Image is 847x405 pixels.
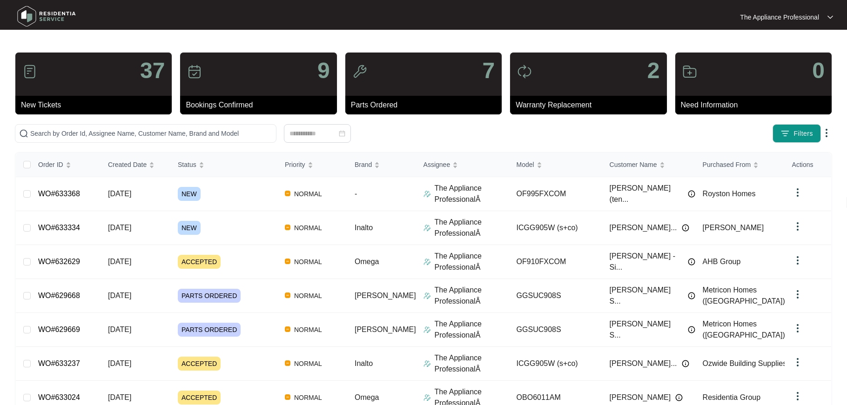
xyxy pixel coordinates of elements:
td: OF910FXCOM [509,245,602,279]
a: WO#633237 [38,359,80,367]
span: [DATE] [108,258,131,266]
p: The Appliance ProfessionalÂ [435,352,509,375]
p: Parts Ordered [351,100,502,111]
img: Vercel Logo [285,394,290,400]
span: AHB Group [703,258,741,266]
span: [PERSON_NAME] [355,325,416,333]
span: Customer Name [610,159,657,170]
p: The Appliance ProfessionalÂ [435,217,509,239]
span: Inalto [355,224,373,232]
span: [PERSON_NAME] [355,292,416,299]
p: 0 [812,60,825,82]
span: Purchased From [703,159,751,170]
img: Vercel Logo [285,292,290,298]
span: ACCEPTED [178,255,221,269]
span: ACCEPTED [178,357,221,371]
td: ICGG905W (s+co) [509,211,602,245]
img: dropdown arrow [827,15,833,20]
img: search-icon [19,129,28,138]
a: WO#633334 [38,224,80,232]
p: The Appliance ProfessionalÂ [435,183,509,205]
p: The Appliance ProfessionalÂ [435,319,509,341]
img: Vercel Logo [285,259,290,264]
p: New Tickets [21,100,172,111]
button: filter iconFilters [773,124,821,143]
span: [PERSON_NAME] - Si... [610,251,683,273]
span: [DATE] [108,359,131,367]
span: Omega [355,393,379,401]
img: Assigner Icon [423,292,431,299]
span: Residentia Group [703,393,761,401]
span: Metricon Homes ([GEOGRAPHIC_DATA]) [703,286,785,305]
span: NORMAL [290,222,326,233]
p: The Appliance Professional [740,13,819,22]
span: Metricon Homes ([GEOGRAPHIC_DATA]) [703,320,785,339]
span: [PERSON_NAME]... [610,358,677,369]
img: Assigner Icon [423,360,431,367]
span: [PERSON_NAME] [610,392,671,403]
img: Vercel Logo [285,360,290,366]
p: The Appliance ProfessionalÂ [435,251,509,273]
span: PARTS ORDERED [178,323,241,337]
span: Filters [793,129,813,139]
td: GGSUC908S [509,279,602,313]
img: Assigner Icon [423,190,431,198]
img: Assigner Icon [423,394,431,401]
span: NORMAL [290,290,326,301]
span: [PERSON_NAME] S... [610,319,683,341]
a: WO#629668 [38,292,80,299]
img: Assigner Icon [423,224,431,232]
a: WO#633368 [38,190,80,198]
td: GGSUC908S [509,313,602,347]
span: NORMAL [290,324,326,335]
img: Info icon [688,258,695,266]
img: Assigner Icon [423,326,431,333]
a: WO#629669 [38,325,80,333]
span: Created Date [108,159,147,170]
span: [DATE] [108,224,131,232]
span: Order ID [38,159,63,170]
span: PARTS ORDERED [178,289,241,303]
span: [PERSON_NAME]... [610,222,677,233]
img: Info icon [688,326,695,333]
span: [PERSON_NAME] [703,224,764,232]
img: Assigner Icon [423,258,431,266]
img: Info icon [682,360,689,367]
img: residentia service logo [14,2,79,30]
th: Actions [785,153,831,177]
span: Royston Homes [703,190,756,198]
span: Model [517,159,534,170]
img: filter icon [780,129,790,138]
img: dropdown arrow [792,289,803,300]
td: ICGG905W (s+co) [509,347,602,381]
th: Model [509,153,602,177]
span: Assignee [423,159,450,170]
td: OF995FXCOM [509,177,602,211]
span: Inalto [355,359,373,367]
p: Warranty Replacement [516,100,666,111]
p: 7 [482,60,495,82]
span: Brand [355,159,372,170]
span: NORMAL [290,392,326,403]
span: NEW [178,187,201,201]
th: Priority [277,153,347,177]
p: 2 [647,60,660,82]
span: [DATE] [108,325,131,333]
span: NORMAL [290,188,326,199]
p: 37 [140,60,165,82]
span: ACCEPTED [178,391,221,405]
p: Bookings Confirmed [186,100,336,111]
span: Status [178,159,196,170]
p: 9 [317,60,330,82]
th: Brand [347,153,416,177]
img: icon [352,64,367,79]
img: Info icon [688,190,695,198]
th: Purchased From [695,153,788,177]
p: The Appliance ProfessionalÂ [435,285,509,307]
img: dropdown arrow [792,187,803,198]
img: Info icon [675,394,683,401]
span: NEW [178,221,201,235]
input: Search by Order Id, Assignee Name, Customer Name, Brand and Model [30,128,272,139]
img: icon [22,64,37,79]
span: Ozwide Building Supplies [703,359,787,367]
